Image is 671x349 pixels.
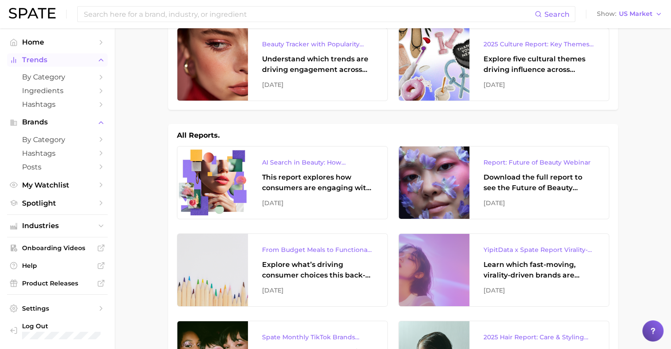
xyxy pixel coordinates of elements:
a: Onboarding Videos [7,241,108,255]
a: From Budget Meals to Functional Snacks: Food & Beverage Trends Shaping Consumer Behavior This Sch... [177,233,388,307]
a: Hashtags [7,146,108,160]
a: Hashtags [7,98,108,111]
a: Settings [7,302,108,315]
a: 2025 Culture Report: Key Themes That Are Shaping Consumer DemandExplore five cultural themes driv... [398,28,609,101]
span: Brands [22,118,93,126]
div: Explore what’s driving consumer choices this back-to-school season From budget-friendly meals to ... [262,259,373,281]
a: Help [7,259,108,272]
a: Ingredients [7,84,108,98]
div: This report explores how consumers are engaging with AI-powered search tools — and what it means ... [262,172,373,193]
div: Report: Future of Beauty Webinar [484,157,595,168]
div: [DATE] [262,79,373,90]
span: Log Out [22,322,101,330]
button: Industries [7,219,108,233]
div: Understand which trends are driving engagement across platforms in the skin, hair, makeup, and fr... [262,54,373,75]
button: Brands [7,116,108,129]
div: Learn which fast-moving, virality-driven brands are leading the pack, the risks of viral growth, ... [484,259,595,281]
span: US Market [619,11,652,16]
span: Hashtags [22,149,93,158]
a: Beauty Tracker with Popularity IndexUnderstand which trends are driving engagement across platfor... [177,28,388,101]
div: AI Search in Beauty: How Consumers Are Using ChatGPT vs. Google Search [262,157,373,168]
a: Product Releases [7,277,108,290]
a: Home [7,35,108,49]
div: Download the full report to see the Future of Beauty trends we unpacked during the webinar. [484,172,595,193]
div: [DATE] [484,285,595,296]
a: Report: Future of Beauty WebinarDownload the full report to see the Future of Beauty trends we un... [398,146,609,219]
span: Trends [22,56,93,64]
a: by Category [7,133,108,146]
span: Hashtags [22,100,93,109]
a: My Watchlist [7,178,108,192]
img: SPATE [9,8,56,19]
span: Help [22,262,93,270]
input: Search here for a brand, industry, or ingredient [83,7,535,22]
div: 2025 Hair Report: Care & Styling Products [484,332,595,342]
span: Show [597,11,616,16]
span: My Watchlist [22,181,93,189]
span: Settings [22,304,93,312]
a: AI Search in Beauty: How Consumers Are Using ChatGPT vs. Google SearchThis report explores how co... [177,146,388,219]
span: Spotlight [22,199,93,207]
div: 2025 Culture Report: Key Themes That Are Shaping Consumer Demand [484,39,595,49]
div: Beauty Tracker with Popularity Index [262,39,373,49]
a: Spotlight [7,196,108,210]
button: Trends [7,53,108,67]
div: Explore five cultural themes driving influence across beauty, food, and pop culture. [484,54,595,75]
div: From Budget Meals to Functional Snacks: Food & Beverage Trends Shaping Consumer Behavior This Sch... [262,244,373,255]
span: Home [22,38,93,46]
div: [DATE] [484,198,595,208]
div: [DATE] [262,198,373,208]
a: by Category [7,70,108,84]
button: ShowUS Market [595,8,664,20]
div: YipitData x Spate Report Virality-Driven Brands Are Taking a Slice of the Beauty Pie [484,244,595,255]
span: by Category [22,73,93,81]
span: Search [544,10,570,19]
span: Industries [22,222,93,230]
a: Posts [7,160,108,174]
h1: All Reports. [177,130,220,141]
div: [DATE] [484,79,595,90]
a: YipitData x Spate Report Virality-Driven Brands Are Taking a Slice of the Beauty PieLearn which f... [398,233,609,307]
span: by Category [22,135,93,144]
span: Ingredients [22,86,93,95]
a: Log out. Currently logged in with e-mail pquiroz@maryruths.com. [7,319,108,342]
span: Onboarding Videos [22,244,93,252]
div: Spate Monthly TikTok Brands Tracker [262,332,373,342]
div: [DATE] [262,285,373,296]
span: Posts [22,163,93,171]
span: Product Releases [22,279,93,287]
